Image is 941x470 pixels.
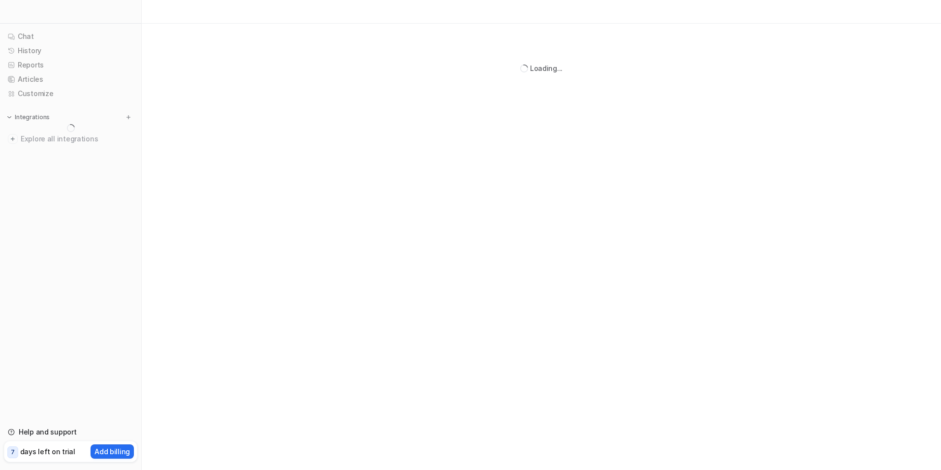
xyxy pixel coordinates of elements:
[4,58,137,72] a: Reports
[15,113,50,121] p: Integrations
[4,425,137,439] a: Help and support
[4,87,137,101] a: Customize
[94,446,130,457] p: Add billing
[4,30,137,43] a: Chat
[21,131,133,147] span: Explore all integrations
[11,448,15,457] p: 7
[530,63,563,73] div: Loading...
[4,112,53,122] button: Integrations
[20,446,75,457] p: days left on trial
[91,444,134,459] button: Add billing
[4,44,137,58] a: History
[4,72,137,86] a: Articles
[4,132,137,146] a: Explore all integrations
[125,114,132,121] img: menu_add.svg
[8,134,18,144] img: explore all integrations
[6,114,13,121] img: expand menu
